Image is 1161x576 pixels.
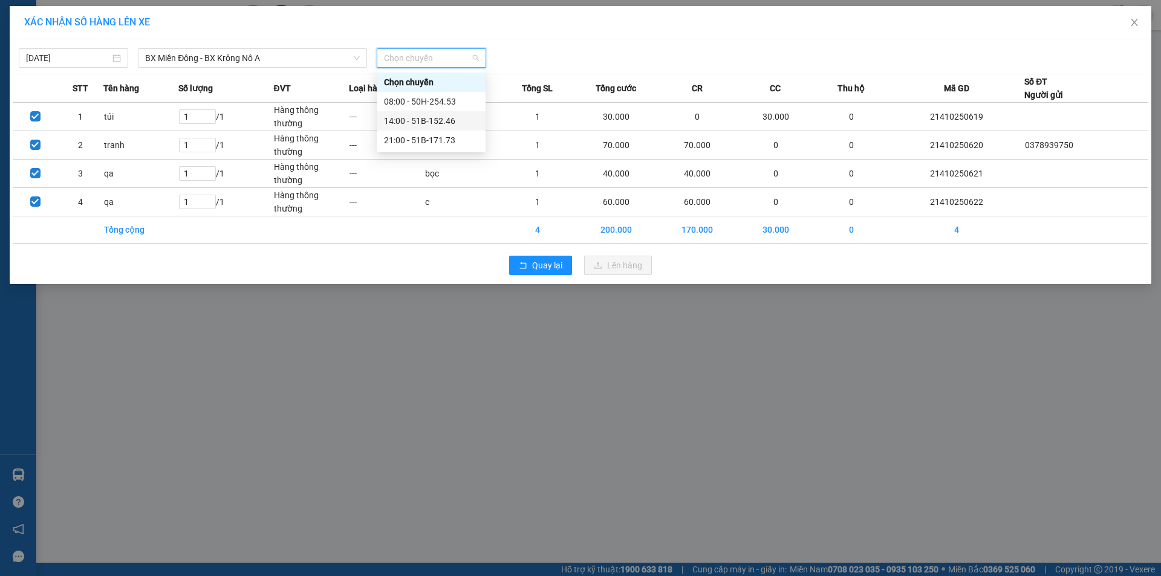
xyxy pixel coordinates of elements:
[349,131,424,160] td: ---
[596,82,636,95] span: Tổng cước
[1024,75,1063,102] div: Số ĐT Người gửi
[657,216,738,244] td: 170.000
[532,259,562,272] span: Quay lại
[499,103,575,131] td: 1
[813,160,889,188] td: 0
[349,160,424,188] td: ---
[575,131,657,160] td: 70.000
[837,82,865,95] span: Thu hộ
[178,82,213,95] span: Số lượng
[58,188,103,216] td: 4
[58,131,103,160] td: 2
[499,216,575,244] td: 4
[519,261,527,271] span: rollback
[813,188,889,216] td: 0
[657,160,738,188] td: 40.000
[349,188,424,216] td: ---
[384,134,478,147] div: 21:00 - 51B-171.73
[273,131,349,160] td: Hàng thông thường
[103,160,179,188] td: qa
[575,103,657,131] td: 30.000
[889,160,1024,188] td: 21410250621
[509,256,572,275] button: rollbackQuay lại
[273,103,349,131] td: Hàng thông thường
[575,216,657,244] td: 200.000
[384,76,478,89] div: Chọn chuyến
[1025,140,1073,150] span: 0378939750
[273,160,349,188] td: Hàng thông thường
[889,131,1024,160] td: 21410250620
[657,131,738,160] td: 70.000
[657,103,738,131] td: 0
[145,49,360,67] span: BX Miền Đông - BX Krông Nô A
[424,160,500,188] td: bọc
[273,188,349,216] td: Hàng thông thường
[499,188,575,216] td: 1
[813,216,889,244] td: 0
[889,103,1024,131] td: 21410250619
[738,131,814,160] td: 0
[424,188,500,216] td: c
[657,188,738,216] td: 60.000
[522,82,553,95] span: Tổng SL
[738,103,814,131] td: 30.000
[24,16,150,28] span: XÁC NHẬN SỐ HÀNG LÊN XE
[1117,6,1151,40] button: Close
[103,216,179,244] td: Tổng cộng
[738,160,814,188] td: 0
[349,82,387,95] span: Loại hàng
[178,188,273,216] td: / 1
[738,216,814,244] td: 30.000
[384,95,478,108] div: 08:00 - 50H-254.53
[273,82,290,95] span: ĐVT
[384,114,478,128] div: 14:00 - 51B-152.46
[770,82,781,95] span: CC
[58,103,103,131] td: 1
[103,82,139,95] span: Tên hàng
[103,188,179,216] td: qa
[1130,18,1139,27] span: close
[738,188,814,216] td: 0
[73,82,88,95] span: STT
[813,131,889,160] td: 0
[889,216,1024,244] td: 4
[944,82,969,95] span: Mã GD
[384,49,479,67] span: Chọn chuyến
[499,131,575,160] td: 1
[349,103,424,131] td: ---
[103,131,179,160] td: tranh
[58,160,103,188] td: 3
[353,54,360,62] span: down
[813,103,889,131] td: 0
[377,73,486,92] div: Chọn chuyến
[584,256,652,275] button: uploadLên hàng
[499,160,575,188] td: 1
[178,103,273,131] td: / 1
[103,103,179,131] td: túi
[26,51,110,65] input: 12/10/2025
[178,131,273,160] td: / 1
[889,188,1024,216] td: 21410250622
[692,82,703,95] span: CR
[575,188,657,216] td: 60.000
[178,160,273,188] td: / 1
[575,160,657,188] td: 40.000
